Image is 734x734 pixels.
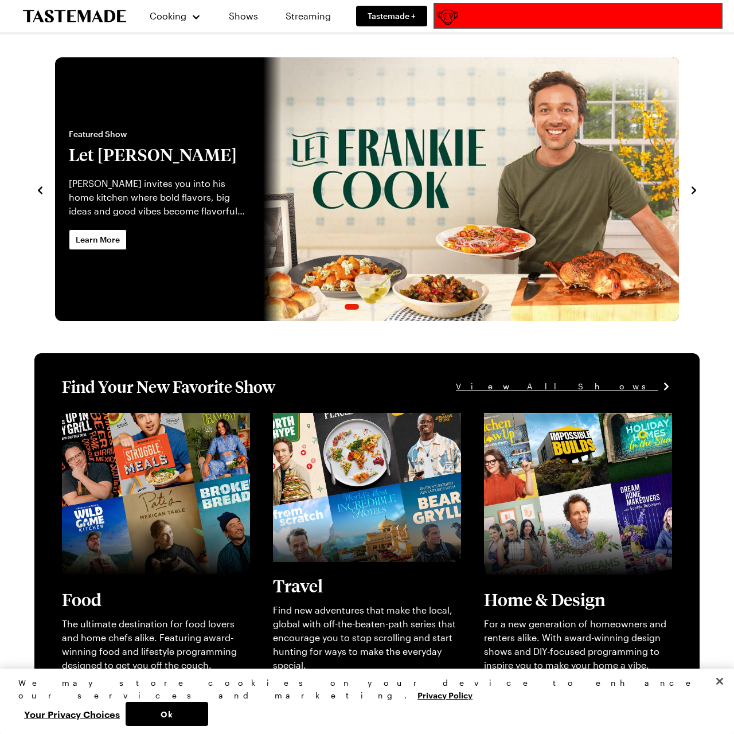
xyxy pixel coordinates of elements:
div: Privacy [18,677,706,726]
span: Go to slide 3 [364,304,369,310]
a: View full content for [object Object] [484,414,641,425]
span: Go to slide 6 [395,304,400,310]
a: Learn More [69,229,127,250]
span: Go to slide 4 [374,304,380,310]
span: Go to slide 2 [345,304,359,310]
span: Go to slide 1 [334,304,340,310]
button: navigate to next item [688,182,700,196]
button: Your Privacy Choices [18,702,126,726]
h2: Let [PERSON_NAME] [69,145,249,165]
a: To Tastemade Home Page [23,10,126,23]
div: We may store cookies on your device to enhance our services and marketing. [18,677,706,702]
span: Featured Show [69,128,249,140]
div: 2 / 6 [55,57,679,321]
a: More information about your privacy, opens in a new tab [417,689,473,700]
span: Go to slide 5 [384,304,390,310]
a: View full content for [object Object] [62,414,218,425]
button: navigate to previous item [34,182,46,196]
a: View All Shows [456,380,672,393]
img: wCtt+hfi+TtpgAAAABJRU5ErkJggg== [438,7,458,28]
button: Ok [126,702,208,726]
p: [PERSON_NAME] invites you into his home kitchen where bold flavors, big ideas and good vibes beco... [69,177,249,218]
button: Close [707,669,732,694]
span: View All Shows [456,380,658,393]
span: Cooking [150,10,186,21]
button: Cooking [149,2,201,30]
span: Tastemade + [368,10,416,22]
h1: Find Your New Favorite Show [62,376,275,397]
a: Tastemade + [356,6,427,26]
a: View full content for [object Object] [273,414,430,425]
span: Learn More [76,234,120,245]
